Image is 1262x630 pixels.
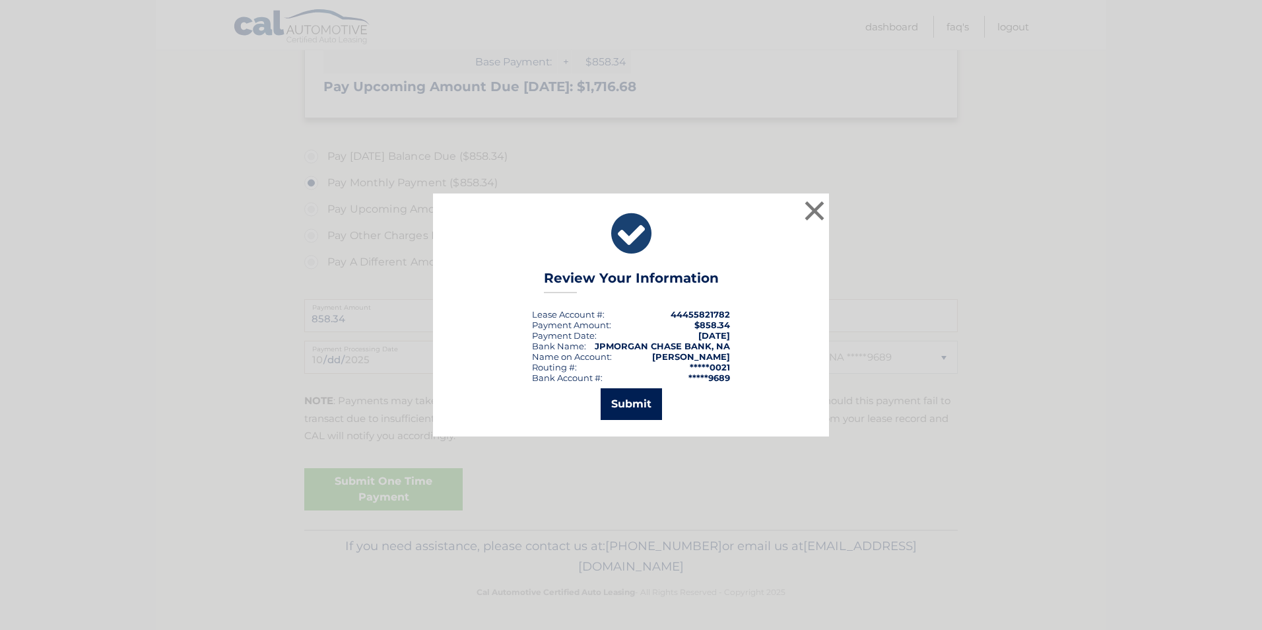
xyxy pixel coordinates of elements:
div: : [532,330,597,341]
h3: Review Your Information [544,270,719,293]
button: × [801,197,828,224]
button: Submit [601,388,662,420]
strong: [PERSON_NAME] [652,351,730,362]
div: Name on Account: [532,351,612,362]
span: [DATE] [698,330,730,341]
div: Lease Account #: [532,309,605,320]
span: $858.34 [694,320,730,330]
strong: JPMORGAN CHASE BANK, NA [595,341,730,351]
div: Payment Amount: [532,320,611,330]
div: Bank Account #: [532,372,603,383]
div: Routing #: [532,362,577,372]
strong: 44455821782 [671,309,730,320]
span: Payment Date [532,330,595,341]
div: Bank Name: [532,341,586,351]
